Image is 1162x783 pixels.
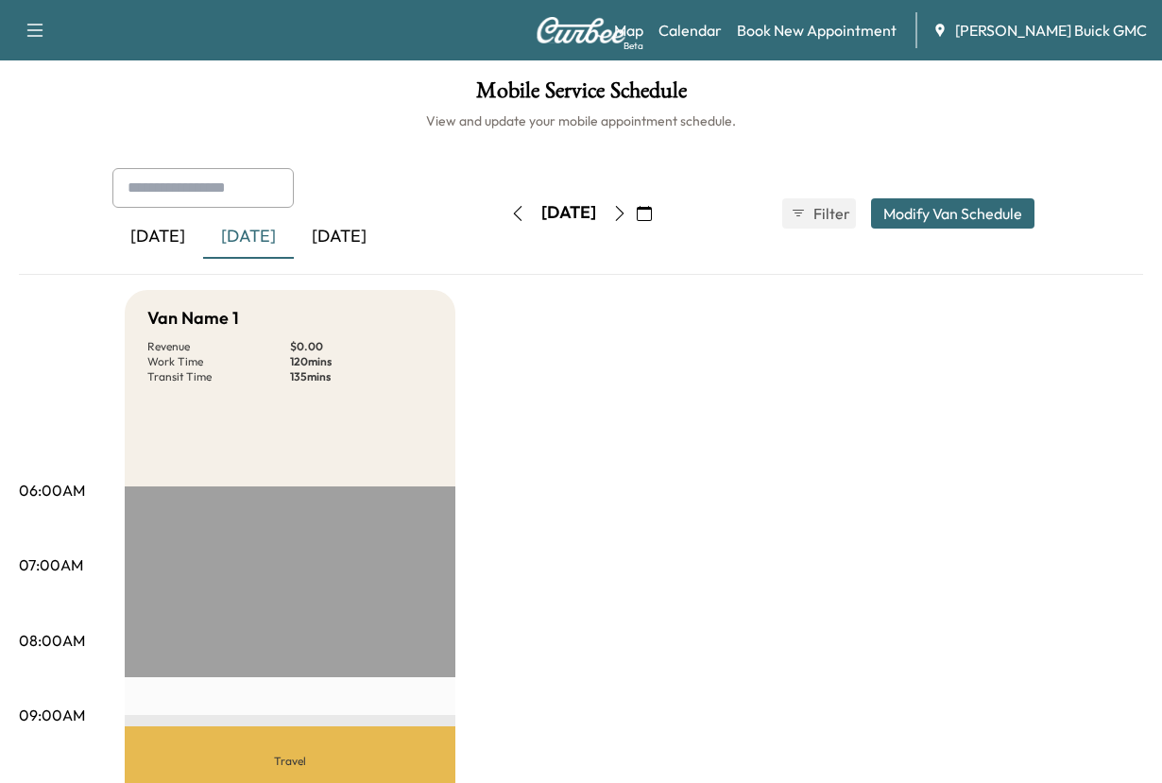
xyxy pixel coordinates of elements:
p: 08:00AM [19,629,85,652]
p: Revenue [147,339,290,354]
div: [DATE] [541,201,596,225]
span: Filter [813,202,847,225]
div: Beta [624,39,643,53]
span: [PERSON_NAME] Buick GMC [955,19,1147,42]
div: [DATE] [112,215,203,259]
p: Work Time [147,354,290,369]
a: MapBeta [614,19,643,42]
button: Filter [782,198,856,229]
a: Calendar [658,19,722,42]
img: Curbee Logo [536,17,626,43]
p: 07:00AM [19,553,83,576]
h6: View and update your mobile appointment schedule. [19,111,1143,130]
p: $ 0.00 [290,339,433,354]
div: [DATE] [203,215,294,259]
p: 120 mins [290,354,433,369]
h1: Mobile Service Schedule [19,79,1143,111]
h5: Van Name 1 [147,305,239,332]
p: 135 mins [290,369,433,384]
p: 06:00AM [19,479,85,502]
button: Modify Van Schedule [871,198,1034,229]
div: [DATE] [294,215,384,259]
p: Transit Time [147,369,290,384]
a: Book New Appointment [737,19,897,42]
p: 09:00AM [19,704,85,726]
